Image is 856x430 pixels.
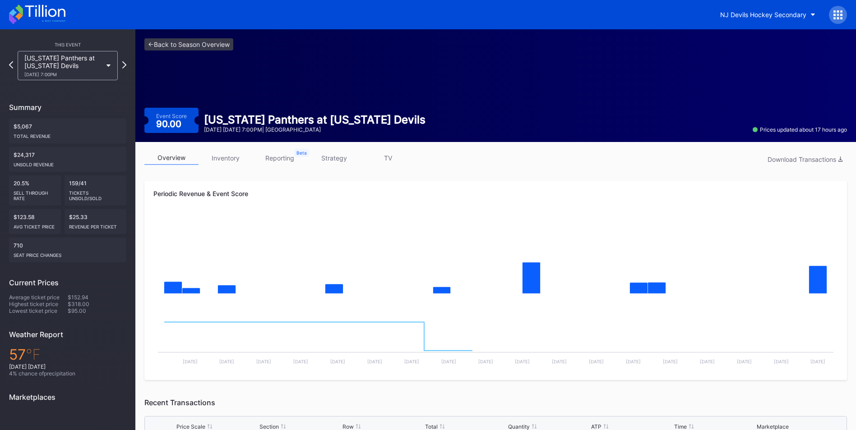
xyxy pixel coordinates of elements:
[9,294,68,301] div: Average ticket price
[9,175,61,206] div: 20.5%
[361,151,415,165] a: TV
[176,423,205,430] div: Price Scale
[9,307,68,314] div: Lowest ticket price
[156,119,184,128] div: 90.00
[713,6,822,23] button: NJ Devils Hockey Secondary
[204,113,426,126] div: [US_STATE] Panthers at [US_STATE] Devils
[144,38,233,50] a: <-Back to Season Overview
[342,423,354,430] div: Row
[14,220,56,229] div: Avg ticket price
[591,423,602,430] div: ATP
[753,126,847,133] div: Prices updated about 17 hours ago
[199,151,253,165] a: inventory
[478,359,493,364] text: [DATE]
[256,359,271,364] text: [DATE]
[425,423,438,430] div: Total
[441,359,456,364] text: [DATE]
[9,42,126,47] div: This Event
[720,11,806,18] div: NJ Devils Hockey Secondary
[14,158,122,167] div: Unsold Revenue
[9,238,126,262] div: 710
[24,72,102,77] div: [DATE] 7:00PM
[700,359,715,364] text: [DATE]
[9,119,126,143] div: $5,067
[589,359,604,364] text: [DATE]
[307,151,361,165] a: strategy
[9,393,126,402] div: Marketplaces
[9,278,126,287] div: Current Prices
[757,423,789,430] div: Marketplace
[515,359,530,364] text: [DATE]
[183,359,198,364] text: [DATE]
[24,54,102,77] div: [US_STATE] Panthers at [US_STATE] Devils
[768,156,842,163] div: Download Transactions
[156,113,187,119] div: Event Score
[68,307,126,314] div: $95.00
[763,153,847,165] button: Download Transactions
[65,209,127,234] div: $25.33
[144,151,199,165] a: overview
[9,209,61,234] div: $123.58
[293,359,308,364] text: [DATE]
[810,359,825,364] text: [DATE]
[204,126,426,133] div: [DATE] [DATE] 7:00PM | [GEOGRAPHIC_DATA]
[626,359,641,364] text: [DATE]
[663,359,678,364] text: [DATE]
[737,359,752,364] text: [DATE]
[9,147,126,172] div: $24,317
[9,330,126,339] div: Weather Report
[14,249,122,258] div: seat price changes
[330,359,345,364] text: [DATE]
[65,175,127,206] div: 159/41
[367,359,382,364] text: [DATE]
[153,213,838,303] svg: Chart title
[253,151,307,165] a: reporting
[68,294,126,301] div: $152.94
[26,346,41,363] span: ℉
[552,359,567,364] text: [DATE]
[69,187,122,201] div: Tickets Unsold/Sold
[68,301,126,307] div: $318.00
[69,220,122,229] div: Revenue per ticket
[9,363,126,370] div: [DATE] [DATE]
[508,423,530,430] div: Quantity
[9,370,126,377] div: 4 % chance of precipitation
[219,359,234,364] text: [DATE]
[674,423,687,430] div: Time
[14,130,122,139] div: Total Revenue
[259,423,279,430] div: Section
[153,190,838,197] div: Periodic Revenue & Event Score
[774,359,789,364] text: [DATE]
[404,359,419,364] text: [DATE]
[144,398,847,407] div: Recent Transactions
[14,187,56,201] div: Sell Through Rate
[9,103,126,112] div: Summary
[9,346,126,363] div: 57
[153,303,838,371] svg: Chart title
[9,301,68,307] div: Highest ticket price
